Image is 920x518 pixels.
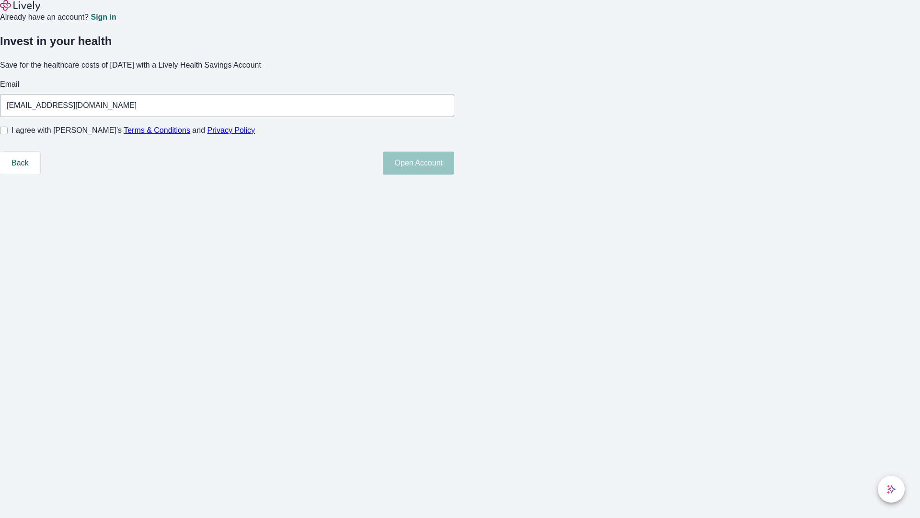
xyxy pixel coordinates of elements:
a: Privacy Policy [207,126,255,134]
button: chat [878,476,905,503]
span: I agree with [PERSON_NAME]’s and [11,125,255,136]
a: Terms & Conditions [124,126,190,134]
a: Sign in [91,13,116,21]
svg: Lively AI Assistant [886,484,896,494]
